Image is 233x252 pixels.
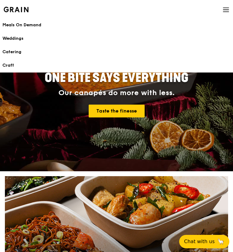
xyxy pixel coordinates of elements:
[29,89,204,97] div: Our canapés do more with less.
[45,71,188,85] span: ONE BITE SAYS EVERYTHING
[184,238,215,245] span: Chat with us
[2,62,231,69] div: Craft
[4,7,28,12] img: Grain
[2,32,231,45] a: Weddings
[179,235,229,248] button: Chat with us🦙
[2,49,231,55] div: Catering
[2,59,231,72] a: Craft
[89,105,145,117] a: Taste the finesse
[2,45,231,59] a: Catering
[2,35,231,42] div: Weddings
[217,238,224,245] span: 🦙
[2,22,231,28] div: Meals On Demand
